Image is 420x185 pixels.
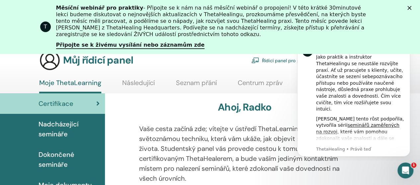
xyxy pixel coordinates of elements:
font: Dokončené semináře [39,150,74,169]
a: Centrum zpráv [238,79,283,92]
font: Měsíční webinář pro praktiky [56,5,143,11]
font: Certifikace [39,99,73,108]
a: Řídicí panel pro praktiky [251,53,315,68]
div: Profilový obrázek pro ThetaHealing [40,22,51,32]
font: Moje ThetaLearning [39,78,101,87]
img: generic-user-icon.jpg [39,50,60,71]
font: Ahoj, Radko [218,101,271,114]
font: ThetaHealing • Právě teď [29,113,84,117]
font: 1 [412,163,415,167]
a: Připojte se k živému vysílání nebo záznamům zde [56,42,205,49]
font: Následující [122,78,155,87]
font: Vaše cesta začíná zde; vítejte v ústředí ThetaLearning. Naučte se světoznámou techniku, která vám... [139,124,346,183]
font: Seznam přání [176,78,217,87]
font: Řídicí panel pro praktiky [262,58,315,64]
font: Centrum zpráv [238,78,283,87]
iframe: Zpráva oznámení interkomu [287,34,420,161]
a: Moje ThetaLearning [39,79,101,93]
font: T [44,23,47,30]
font: , které vám pomohou zdokonalit vaše znalosti a dále se rozvíjet. Každý seminář se zaměřuje na jin... [29,95,114,159]
div: Zavřít [407,6,414,10]
a: Seznam přání [176,79,217,92]
font: Připojte se k živému vysílání nebo záznamům zde [56,42,205,48]
p: Zpráva od ThetaHealing, odeslána Právě teď [29,112,118,118]
font: Nadcházející semináře [39,120,79,138]
iframe: Živý chat s interkomem [397,162,413,178]
img: chalkboard-teacher.svg [251,57,259,63]
a: Následující [122,79,155,92]
font: - Připojte se k nám na náš měsíční webinář o propojení! V této krátké 30minutové lekci budeme dis... [56,5,366,37]
font: Můj řídicí panel [63,54,133,67]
